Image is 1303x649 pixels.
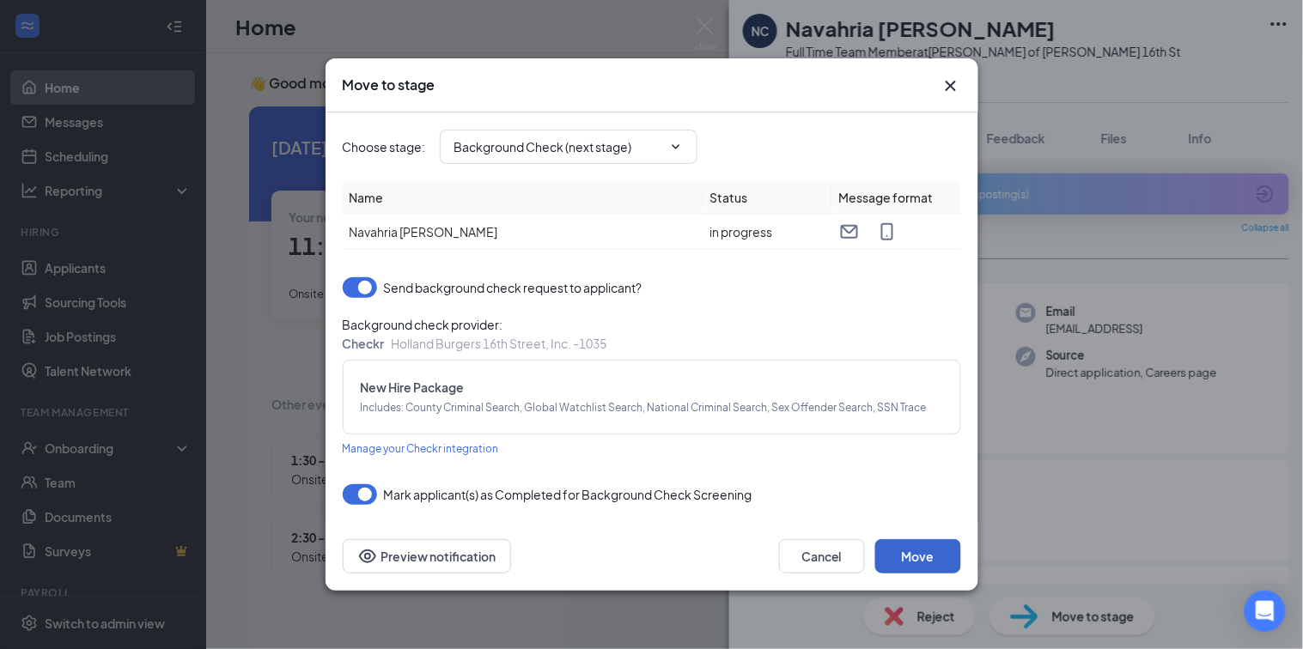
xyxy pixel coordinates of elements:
button: Preview notificationEye [343,539,511,573]
svg: MobileSms [877,221,898,242]
button: Cancel [779,539,865,573]
span: Includes : County Criminal Search, Global Watchlist Search, National Criminal Search, Sex Offende... [361,400,943,416]
th: Name [343,181,703,215]
th: Message format [832,181,961,215]
svg: Eye [357,546,378,567]
button: Close [941,76,961,96]
div: Open Intercom Messenger [1245,591,1286,632]
svg: Cross [941,76,961,96]
span: Holland Burgers 16th Street, Inc. -1035 [392,336,607,351]
span: New Hire Package [361,378,943,397]
span: Mark applicant(s) as Completed for Background Check Screening [384,484,752,505]
button: Move [875,539,961,573]
td: in progress [703,215,832,250]
a: Manage your Checkr integration [343,438,499,458]
span: Background check provider : [343,315,961,334]
span: Manage your Checkr integration [343,442,499,455]
th: Status [703,181,832,215]
span: Choose stage : [343,137,426,156]
h3: Move to stage [343,76,435,94]
svg: ChevronDown [669,140,683,154]
span: Checkr [343,336,385,351]
span: Send background check request to applicant? [384,277,642,298]
svg: Email [839,221,860,242]
span: Navahria [PERSON_NAME] [350,224,498,240]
